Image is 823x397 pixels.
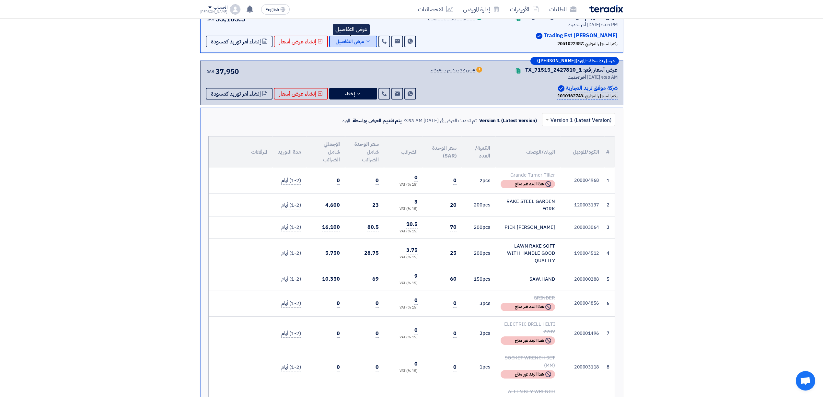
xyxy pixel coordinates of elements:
span: هذا البند غير متاح [515,305,544,309]
span: 9 [414,272,418,280]
td: pcs [462,317,495,350]
div: تم تحديث العرض في [DATE] 9:53 AM [404,117,477,124]
div: (15 %) VAT [389,182,418,188]
td: pcs [462,268,495,290]
span: 55,165.5 [215,14,245,24]
div: SOCKET WRENCH SET (MM) [501,354,555,369]
a: إدارة الموردين [458,2,505,17]
span: 3 [414,198,418,206]
span: المورد [577,59,585,63]
div: RAKE STEEL GARDEN FORK [501,198,555,212]
span: 200 [474,250,482,257]
th: مدة التوريد [272,136,306,168]
span: 0 [337,299,340,308]
div: عرض أسعار رقم: TX_71515_2427810_1 [525,66,618,74]
span: 28.75 [364,249,379,257]
span: 16,100 [322,223,340,231]
span: 200 [474,201,482,208]
button: عرض التفاصيل [329,36,377,47]
span: إنشاء عرض أسعار [279,39,316,44]
td: 200003064 [560,216,604,239]
td: pcs [462,216,495,239]
span: 0 [453,299,457,308]
div: PICK [PERSON_NAME] [501,224,555,231]
div: (15 %) VAT [389,255,418,260]
span: 69 [372,275,379,283]
span: [DATE] 9:53 AM [587,74,618,81]
span: مرسل بواسطة: [588,59,615,63]
span: 70 [450,223,457,231]
td: 4 [604,238,615,268]
span: أخر تحديث [568,21,586,28]
td: pcs [462,238,495,268]
div: [PERSON_NAME] [200,10,228,14]
td: 7 [604,317,615,350]
span: 10,350 [322,275,340,283]
td: pcs [462,168,495,194]
div: الحساب [214,5,227,10]
span: (1-2) أيام [281,223,301,231]
td: 3 [604,216,615,239]
button: إنشاء عرض أسعار [274,88,328,99]
th: البيان/الوصف [495,136,560,168]
p: شركة موفق تريد التجارية [566,84,618,93]
img: Verified Account [536,33,542,39]
button: إنشاء أمر توريد كمسودة [206,36,272,47]
span: SAR [207,68,214,74]
span: 0 [453,363,457,371]
div: ELECTRIC DRILL HILTI 220V [501,321,555,335]
td: 190004512 [560,238,604,268]
td: 200004968 [560,168,604,194]
td: 5 [604,268,615,290]
div: رقم السجل التجاري : [557,92,617,99]
button: إنشاء عرض أسعار [274,36,328,47]
span: [DATE] 5:09 PM [587,21,618,28]
td: pcs [462,350,495,384]
td: 200001496 [560,317,604,350]
span: 0 [376,177,379,185]
td: 200003118 [560,350,604,384]
span: 0 [414,174,418,182]
th: سعر الوحدة شامل الضرائب [345,136,384,168]
div: (15 %) VAT [389,281,418,286]
th: الكمية/العدد [462,136,495,168]
b: 2051022457 [557,40,583,47]
span: 200 [474,224,482,231]
div: يتم تقديم العرض بواسطة [353,117,401,124]
td: 8 [604,350,615,384]
span: 37,950 [215,66,238,77]
span: (1-2) أيام [281,299,301,308]
span: 0 [376,330,379,338]
div: Grande Turner Tiller [501,171,555,179]
span: (1-2) أيام [281,275,301,283]
td: pcs [462,194,495,216]
a: الأوردرات [505,2,544,17]
span: 23 [372,201,379,209]
div: عرض التفاصيل [333,24,370,35]
td: 2 [604,194,615,216]
th: الضرائب [384,136,423,168]
div: المورد [342,117,350,124]
td: 200000288 [560,268,604,290]
span: 0 [414,297,418,305]
th: المرفقات [209,136,272,168]
div: (15 %) VAT [389,335,418,340]
div: (15 %) VAT [389,206,418,212]
th: سعر الوحدة (SAR) [423,136,462,168]
span: 20 [450,201,457,209]
span: عرض التفاصيل [336,39,364,44]
span: 150 [474,275,482,283]
b: ([PERSON_NAME]) [537,59,577,63]
span: 0 [337,363,340,371]
span: إنشاء عرض أسعار [279,91,316,96]
span: 80.5 [367,223,379,231]
div: Open chat [796,371,815,391]
button: إخفاء [329,88,377,99]
span: إنشاء أمر توريد كمسودة [211,91,261,96]
a: الطلبات [544,2,582,17]
td: 6 [604,290,615,317]
span: 0 [453,330,457,338]
div: (15 %) VAT [389,368,418,374]
span: 3 [480,330,482,337]
span: 0 [337,330,340,338]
